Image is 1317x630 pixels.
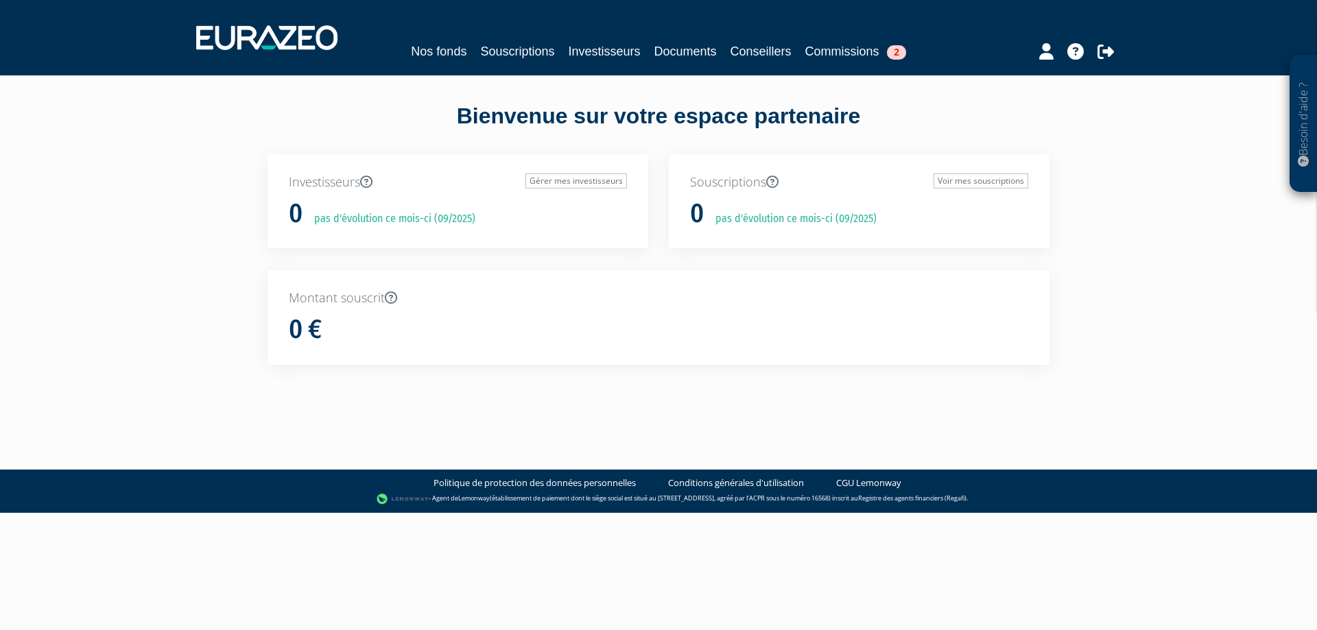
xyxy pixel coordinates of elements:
[525,173,627,189] a: Gérer mes investisseurs
[690,199,704,228] h1: 0
[196,25,337,50] img: 1732889491-logotype_eurazeo_blanc_rvb.png
[706,211,877,227] p: pas d'évolution ce mois-ci (09/2025)
[1296,62,1312,186] p: Besoin d'aide ?
[480,42,554,61] a: Souscriptions
[568,42,640,61] a: Investisseurs
[289,173,627,191] p: Investisseurs
[377,492,429,506] img: logo-lemonway.png
[289,289,1028,307] p: Montant souscrit
[690,173,1028,191] p: Souscriptions
[305,211,475,227] p: pas d'évolution ce mois-ci (09/2025)
[858,494,966,502] a: Registre des agents financiers (Regafi)
[731,42,792,61] a: Conseillers
[458,494,490,502] a: Lemonway
[289,315,322,344] h1: 0 €
[668,476,804,489] a: Conditions générales d'utilisation
[805,42,906,61] a: Commissions2
[934,173,1028,189] a: Voir mes souscriptions
[654,42,717,61] a: Documents
[289,199,302,228] h1: 0
[411,42,466,61] a: Nos fonds
[836,476,901,489] a: CGU Lemonway
[434,476,636,489] a: Politique de protection des données personnelles
[257,101,1060,154] div: Bienvenue sur votre espace partenaire
[14,492,1303,506] div: - Agent de (établissement de paiement dont le siège social est situé au [STREET_ADDRESS], agréé p...
[887,45,906,60] span: 2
